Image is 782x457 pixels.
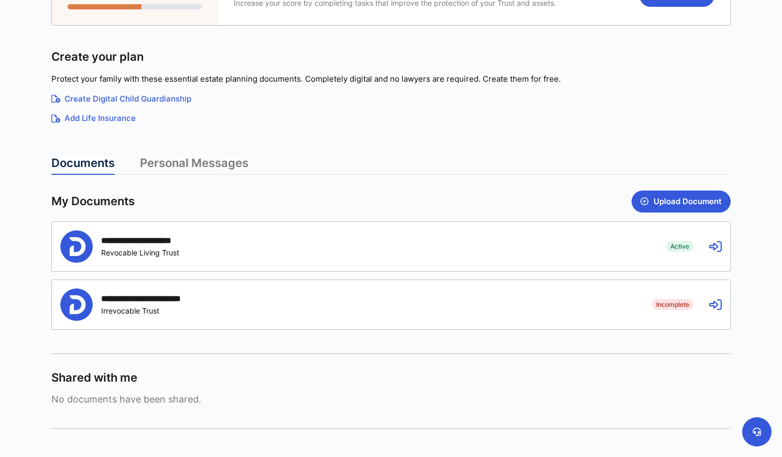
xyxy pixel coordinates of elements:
[51,113,731,125] a: Add Life Insurance
[60,288,93,321] img: Person
[101,248,197,257] div: Revocable Living Trust
[51,93,731,105] a: Create Digital Child Guardianship
[652,299,693,309] span: Incomplete
[632,191,731,213] button: Upload Document
[101,306,209,315] div: Irrevocable Trust
[51,394,731,405] span: No documents have been shared.
[51,194,135,209] span: My Documents
[51,370,137,385] span: Shared with me
[51,156,115,175] a: Documents
[51,73,731,85] p: Protect your family with these essential estate planning documents. Completely digital and no law...
[51,49,144,64] span: Create your plan
[666,241,693,251] span: Active
[140,156,248,175] a: Personal Messages
[60,230,93,263] img: Person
